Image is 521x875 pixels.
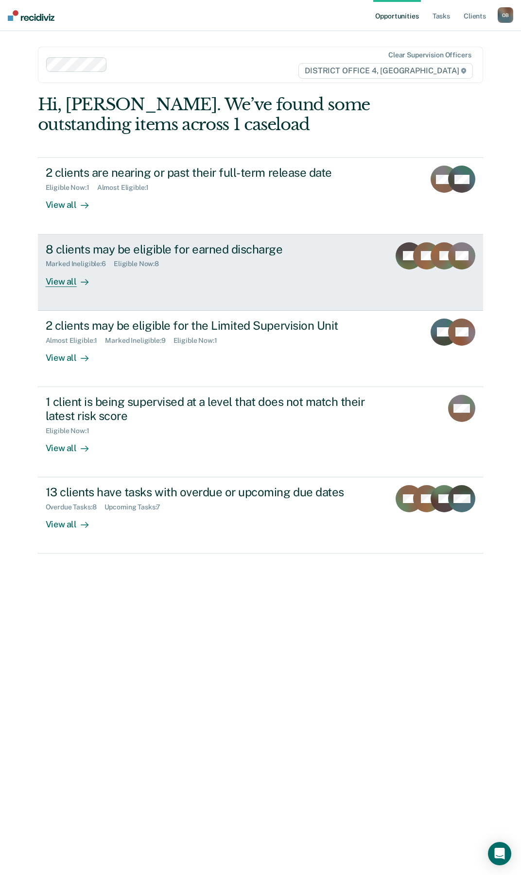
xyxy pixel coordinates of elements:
a: 8 clients may be eligible for earned dischargeMarked Ineligible:6Eligible Now:8View all [38,235,484,311]
div: Eligible Now : 1 [46,184,97,192]
div: Hi, [PERSON_NAME]. We’ve found some outstanding items across 1 caseload [38,95,394,135]
div: Marked Ineligible : 6 [46,260,114,268]
a: 13 clients have tasks with overdue or upcoming due datesOverdue Tasks:8Upcoming Tasks:7View all [38,477,484,554]
span: DISTRICT OFFICE 4, [GEOGRAPHIC_DATA] [298,63,473,79]
div: View all [46,344,100,363]
div: Upcoming Tasks : 7 [104,503,169,511]
button: OB [498,7,513,23]
div: Open Intercom Messenger [488,842,511,865]
div: View all [46,511,100,530]
a: 1 client is being supervised at a level that does not match their latest risk scoreEligible Now:1... [38,387,484,477]
div: O B [498,7,513,23]
a: 2 clients may be eligible for the Limited Supervision UnitAlmost Eligible:1Marked Ineligible:9Eli... [38,311,484,387]
div: Almost Eligible : 1 [97,184,157,192]
div: View all [46,192,100,211]
div: Clear supervision officers [388,51,471,59]
img: Recidiviz [8,10,54,21]
div: 13 clients have tasks with overdue or upcoming due dates [46,485,382,499]
div: 2 clients may be eligible for the Limited Supervision Unit [46,319,387,333]
div: Marked Ineligible : 9 [105,337,173,345]
div: View all [46,268,100,287]
div: View all [46,435,100,454]
div: Overdue Tasks : 8 [46,503,104,511]
a: 2 clients are nearing or past their full-term release dateEligible Now:1Almost Eligible:1View all [38,157,484,234]
div: 2 clients are nearing or past their full-term release date [46,166,387,180]
div: Almost Eligible : 1 [46,337,105,345]
div: 1 client is being supervised at a level that does not match their latest risk score [46,395,387,423]
div: 8 clients may be eligible for earned discharge [46,242,382,256]
div: Eligible Now : 1 [46,427,97,435]
div: Eligible Now : 1 [174,337,225,345]
div: Eligible Now : 8 [114,260,167,268]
